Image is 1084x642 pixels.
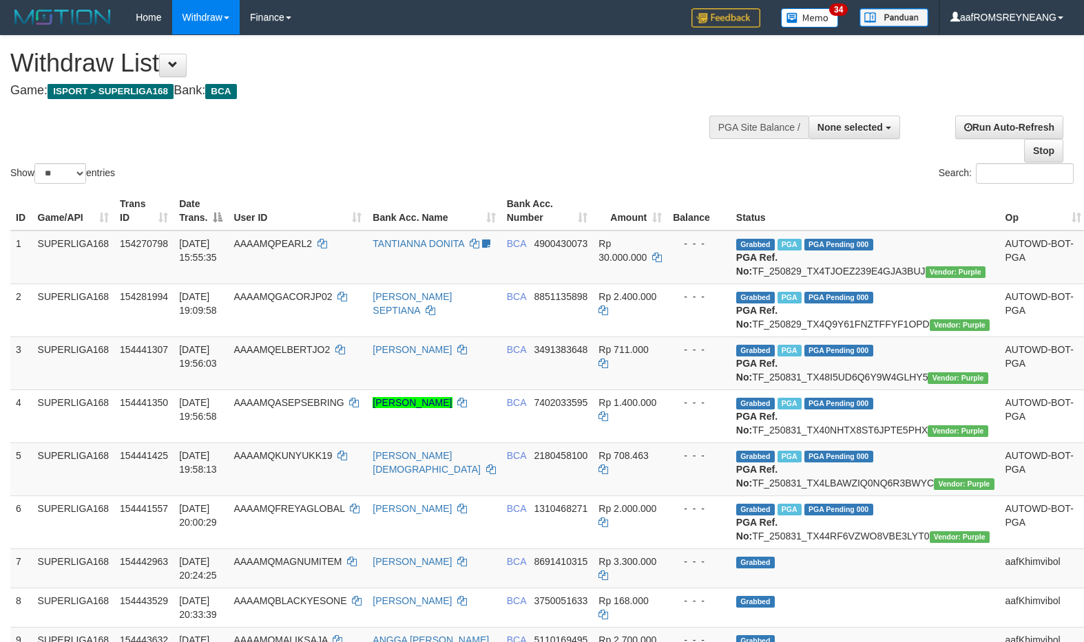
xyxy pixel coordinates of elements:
img: Button%20Memo.svg [781,8,839,28]
b: PGA Ref. No: [736,252,778,277]
b: PGA Ref. No: [736,464,778,489]
span: Rp 711.000 [598,344,648,355]
span: Copy 8851135898 to clipboard [534,291,587,302]
span: AAAAMQPEARL2 [233,238,312,249]
span: BCA [507,238,526,249]
b: PGA Ref. No: [736,411,778,436]
td: SUPERLIGA168 [32,548,115,588]
span: [DATE] 20:33:39 [179,595,217,620]
b: PGA Ref. No: [736,305,778,330]
span: Vendor URL: https://trx4.1velocity.biz [928,372,988,384]
span: Copy 1310468271 to clipboard [534,503,587,514]
span: PGA Pending [804,239,873,250]
label: Search: [939,163,1074,184]
td: SUPERLIGA168 [32,495,115,548]
h4: Game: Bank: [10,84,709,98]
span: [DATE] 15:55:35 [179,238,217,263]
span: 154270798 [120,238,168,249]
span: 34 [829,3,848,16]
span: Marked by aafsoycanthlai [778,345,802,356]
div: - - - [673,290,725,303]
span: AAAAMQKUNYUKK19 [233,450,332,461]
td: SUPERLIGA168 [32,389,115,442]
span: AAAAMQMAGNUMITEM [233,556,342,567]
span: AAAAMQGACORJP02 [233,291,332,302]
div: - - - [673,502,725,515]
span: 154442963 [120,556,168,567]
span: Copy 3750051633 to clipboard [534,595,587,606]
span: AAAAMQFREYAGLOBAL [233,503,344,514]
span: Rp 708.463 [598,450,648,461]
td: TF_250831_TX44RF6VZWO8VBE3LYT0 [731,495,1000,548]
b: PGA Ref. No: [736,358,778,383]
span: Marked by aafnonsreyleab [778,292,802,303]
span: PGA Pending [804,292,873,303]
span: 154441557 [120,503,168,514]
td: SUPERLIGA168 [32,442,115,495]
div: - - - [673,555,725,568]
a: [PERSON_NAME] [373,503,452,514]
span: Grabbed [736,292,775,303]
span: Vendor URL: https://trx4.1velocity.biz [926,266,986,278]
span: [DATE] 19:56:58 [179,397,217,422]
span: Marked by aafsoycanthlai [778,504,802,515]
span: Vendor URL: https://trx4.1velocity.biz [930,531,990,543]
button: None selected [809,116,900,139]
a: [PERSON_NAME] [373,397,452,408]
a: Stop [1024,139,1063,162]
span: None selected [817,122,883,133]
span: Grabbed [736,557,775,568]
span: PGA Pending [804,345,873,356]
td: TF_250829_TX4TJOEZ239E4GJA3BUJ [731,231,1000,284]
span: BCA [507,556,526,567]
img: panduan.png [859,8,928,27]
a: TANTIANNA DONITA [373,238,464,249]
a: [PERSON_NAME] SEPTIANA [373,291,452,316]
th: ID [10,191,32,231]
img: Feedback.jpg [691,8,760,28]
span: BCA [507,397,526,408]
td: TF_250831_TX40NHTX8ST6JPTE5PHX [731,389,1000,442]
span: Copy 7402033595 to clipboard [534,397,587,408]
th: Balance [667,191,731,231]
span: Rp 2.400.000 [598,291,656,302]
span: Rp 2.000.000 [598,503,656,514]
td: 3 [10,336,32,389]
span: Copy 3491383648 to clipboard [534,344,587,355]
span: 154281994 [120,291,168,302]
span: Rp 1.400.000 [598,397,656,408]
span: [DATE] 20:24:25 [179,556,217,581]
td: TF_250831_TX48I5UD6Q6Y9W4GLHY5 [731,336,1000,389]
span: [DATE] 19:58:13 [179,450,217,475]
span: Grabbed [736,398,775,409]
span: [DATE] 19:09:58 [179,291,217,316]
span: Copy 4900430073 to clipboard [534,238,587,249]
span: PGA Pending [804,504,873,515]
span: 154441350 [120,397,168,408]
span: [DATE] 20:00:29 [179,503,217,528]
td: TF_250831_TX4LBAWZIQ0NQ6R3BWYC [731,442,1000,495]
span: Grabbed [736,239,775,250]
span: Marked by aafsoycanthlai [778,451,802,462]
span: AAAAMQBLACKYESONE [233,595,346,606]
span: Marked by aafmaleo [778,239,802,250]
div: - - - [673,237,725,250]
input: Search: [976,163,1074,184]
th: Bank Acc. Number: activate to sort column ascending [501,191,594,231]
span: Copy 2180458100 to clipboard [534,450,587,461]
span: AAAAMQELBERTJO2 [233,344,330,355]
td: 6 [10,495,32,548]
a: [PERSON_NAME] [373,556,452,567]
th: Game/API: activate to sort column ascending [32,191,115,231]
td: SUPERLIGA168 [32,283,115,336]
div: - - - [673,343,725,356]
span: Vendor URL: https://trx4.1velocity.biz [934,478,994,490]
td: 8 [10,588,32,627]
label: Show entries [10,163,115,184]
span: AAAAMQASEPSEBRING [233,397,344,408]
th: Bank Acc. Name: activate to sort column ascending [367,191,501,231]
h1: Withdraw List [10,50,709,77]
span: BCA [507,503,526,514]
span: BCA [507,291,526,302]
a: [PERSON_NAME] [373,344,452,355]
